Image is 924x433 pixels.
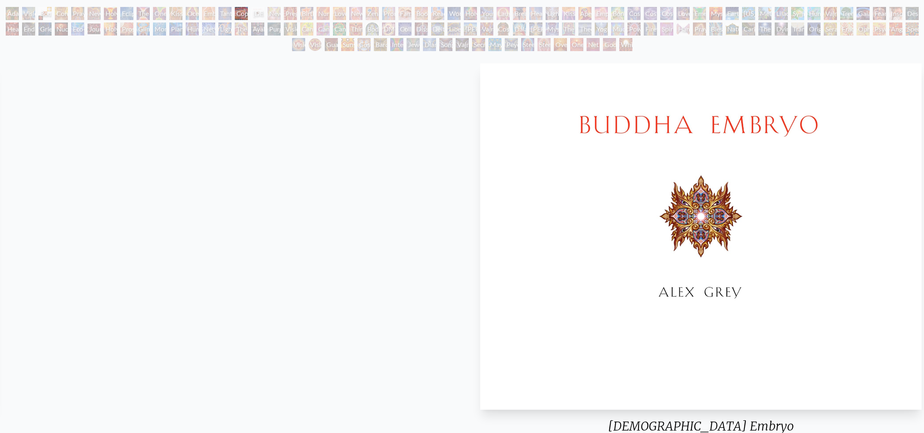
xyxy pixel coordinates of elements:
div: Boo-boo [415,7,428,20]
div: Lilacs [775,7,788,20]
div: Breathing [513,7,526,20]
div: Visionary Origin of Language [22,7,35,20]
div: Theologue [578,22,591,36]
div: Hands that See [677,22,690,36]
div: Mayan Being [488,38,501,51]
div: Contemplation [55,7,68,20]
div: Firewalking [644,22,657,36]
div: Spectral Lotus [906,22,919,36]
div: Earth Energies [726,7,739,20]
div: Healing [529,7,542,20]
div: Steeplehead 2 [537,38,551,51]
div: Tantra [218,7,232,20]
div: Fractal Eyes [840,22,853,36]
div: [DEMOGRAPHIC_DATA] Embryo [251,7,264,20]
div: Bardo Being [374,38,387,51]
div: Glimpsing the Empyrean [137,22,150,36]
div: Human Geometry [186,22,199,36]
div: Dissectional Art for Tool's Lateralus CD [415,22,428,36]
div: Love Circuit [333,7,346,20]
div: Headache [6,22,19,36]
div: Prostration [120,22,133,36]
div: Love is a Cosmic Force [677,7,690,20]
div: Cosmic Creativity [627,7,641,20]
div: Liberation Through Seeing [447,22,461,36]
div: Bond [611,7,624,20]
div: Song of Vajra Being [439,38,452,51]
div: Third Eye Tears of Joy [349,22,362,36]
div: Praying [71,7,84,20]
div: Tree & Person [840,7,853,20]
div: Humming Bird [807,7,821,20]
div: Family [398,7,411,20]
div: Emerald Grail [693,7,706,20]
div: Insomnia [889,7,902,20]
div: Young & Old [480,7,493,20]
div: Sunyata [341,38,354,51]
div: [PERSON_NAME] [529,22,542,36]
div: Deities & Demons Drinking from the Milky Pool [431,22,444,36]
div: One Taste [153,7,166,20]
div: Metamorphosis [758,7,771,20]
div: Power to the Peaceful [627,22,641,36]
div: Collective Vision [398,22,411,36]
div: Cannabis Sutra [317,22,330,36]
div: Oversoul [554,38,567,51]
div: Jewel Being [407,38,420,51]
div: Ayahuasca Visitation [251,22,264,36]
div: New Family [349,7,362,20]
div: Journey of the Wounded Healer [88,22,101,36]
div: Holy Family [464,7,477,20]
div: Peyote Being [505,38,518,51]
div: The Kiss [137,7,150,20]
div: [US_STATE] Song [742,7,755,20]
div: Copulating [235,7,248,20]
div: Kiss of the [MEDICAL_DATA] [562,7,575,20]
div: Kissing [169,7,182,20]
div: Cosmic Lovers [660,7,673,20]
div: Nuclear Crucifixion [55,22,68,36]
div: Purging [268,22,281,36]
div: Promise [382,7,395,20]
div: Angel Skin [889,22,902,36]
div: Monochord [153,22,166,36]
div: Lightworker [218,22,232,36]
div: Fear [873,7,886,20]
div: Original Face [807,22,821,36]
div: Networks [202,22,215,36]
div: Grieving [38,22,52,36]
div: Despair [906,7,919,20]
div: Cosmic [DEMOGRAPHIC_DATA] [497,22,510,36]
div: Yogi & the Möbius Sphere [595,22,608,36]
div: Vision Crystal [292,38,305,51]
div: Symbiosis: Gall Wasp & Oak Tree [791,7,804,20]
div: Spirit Animates the Flesh [660,22,673,36]
div: Mystic Eye [546,22,559,36]
div: Holy Grail [104,7,117,20]
div: Godself [603,38,616,51]
div: Transfiguration [791,22,804,36]
div: Eclipse [120,7,133,20]
div: Zena Lotus [366,7,379,20]
div: Gaia [857,7,870,20]
div: Holy Fire [104,22,117,36]
div: Embracing [202,7,215,20]
div: Vajra Horse [824,7,837,20]
div: Mysteriosa 2 [709,7,722,20]
div: One [570,38,583,51]
div: Interbeing [390,38,403,51]
div: Blessing Hand [709,22,722,36]
div: Nature of Mind [726,22,739,36]
div: Seraphic Transport Docking on the Third Eye [824,22,837,36]
div: Aperture [578,7,591,20]
div: [PERSON_NAME] [464,22,477,36]
div: Ophanic Eyelash [857,22,870,36]
div: Secret Writing Being [472,38,485,51]
div: Adam & Eve [6,7,19,20]
div: Vision [PERSON_NAME] [308,38,321,51]
div: Praying Hands [693,22,706,36]
div: Caring [742,22,755,36]
div: White Light [619,38,632,51]
div: Guardian of Infinite Vision [325,38,338,51]
div: The Shulgins and their Alchemical Angels [235,22,248,36]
